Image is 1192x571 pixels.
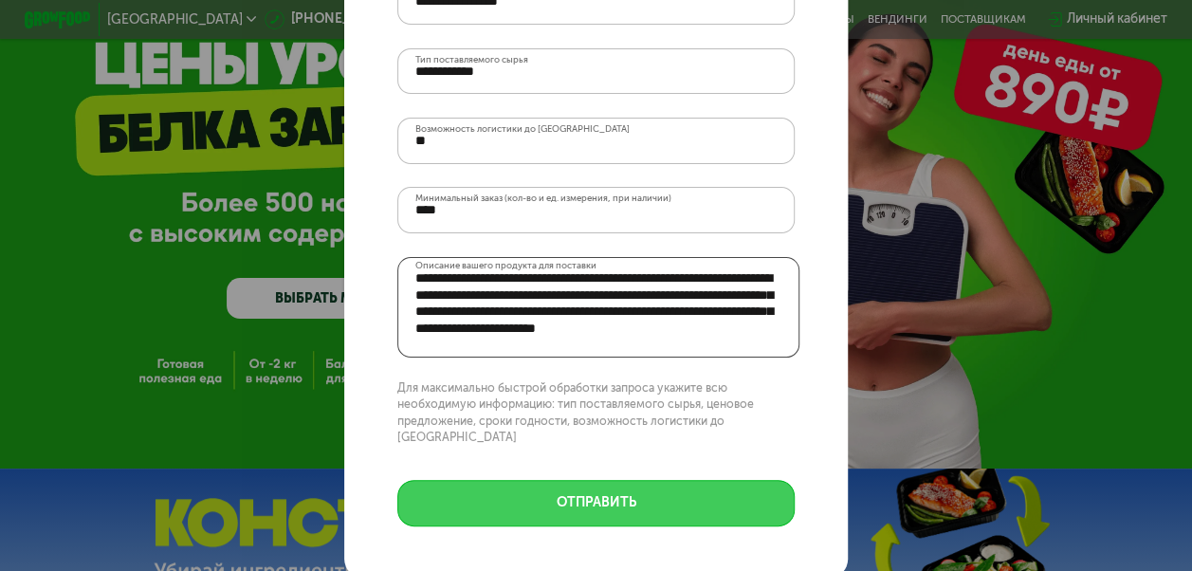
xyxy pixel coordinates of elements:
[415,55,528,64] label: Тип поставляемого сырья
[397,380,795,447] p: Для максимально быстрой обработки запроса укажите всю необходимую информацию: тип поставляемого с...
[415,124,630,134] label: Возможность логистики до [GEOGRAPHIC_DATA]
[397,480,795,526] button: отправить
[415,193,671,203] label: Минимальный заказ (кол-во и ед. измерения, при наличии)
[415,258,596,274] label: Описание вашего продукта для поставки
